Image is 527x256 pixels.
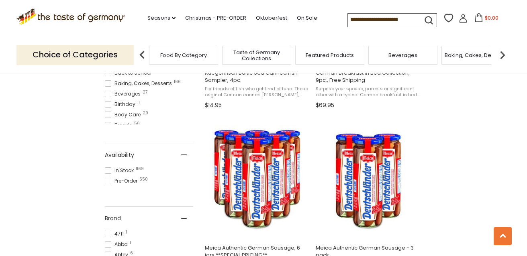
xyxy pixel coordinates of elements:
span: Breads [105,122,135,129]
span: 4711 [105,230,126,238]
span: For friends of fish who get tired of tuna. These original German canned [PERSON_NAME], sprats, ma... [205,86,309,98]
span: 6 [130,251,133,255]
span: Baking, Cakes, Desserts [105,80,174,87]
a: Taste of Germany Collections [225,49,289,61]
span: 72 [153,69,158,73]
img: Meica Deutschlaender Sausages, 6 bottles [204,125,310,232]
a: Food By Category [160,52,207,58]
span: Brand [105,214,121,223]
span: 1169 [136,167,144,171]
span: 550 [139,177,148,181]
span: Ruegenfisch Baltic Sea Canned Fish Sampler, 4pc. [205,69,309,84]
a: Oktoberfest [256,14,287,22]
span: Beverages [105,90,143,98]
span: 166 [174,80,181,84]
span: In Stock [105,167,136,174]
span: Birthday [105,101,138,108]
img: Special Offer! Meica Deutschlaender Sausages, 3 bottles [315,125,421,232]
img: previous arrow [134,47,150,63]
span: $69.95 [316,101,334,110]
img: next arrow [494,47,511,63]
span: Availability [105,151,134,159]
span: Surprise your spouse, parents or significant other with a typical German breakfast in bed. Includ... [316,86,420,98]
a: On Sale [297,14,317,22]
a: Featured Products [306,52,354,58]
span: 11 [137,101,140,105]
span: 56 [134,122,140,126]
button: $0.00 [469,13,503,25]
a: Seasons [147,14,176,22]
span: Abba [105,241,130,248]
a: Baking, Cakes, Desserts [445,52,507,58]
span: 1 [126,230,127,234]
span: 1 [130,241,131,245]
span: Pre-Order [105,177,140,185]
span: Body Care [105,111,143,118]
span: German Breakfast in Bed Collection, 9pc., Free Shipping [316,69,420,84]
span: $0.00 [485,14,498,21]
p: Choice of Categories [16,45,134,65]
span: 27 [143,90,147,94]
span: 29 [143,111,148,115]
a: Beverages [388,52,417,58]
span: $14.95 [205,101,222,110]
a: Christmas - PRE-ORDER [185,14,246,22]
